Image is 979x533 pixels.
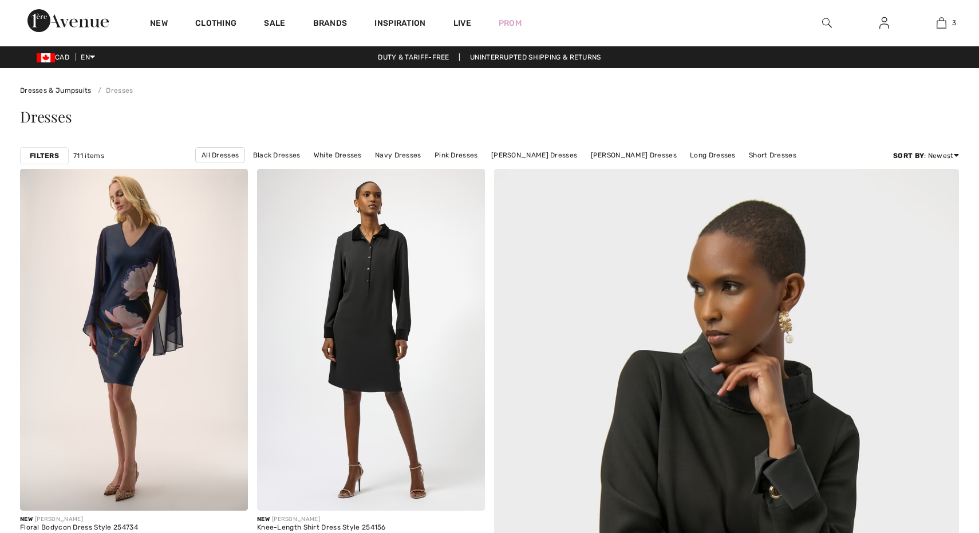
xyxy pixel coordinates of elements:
a: Long Dresses [684,148,741,163]
img: Floral Bodycon Dress Style 254734. Midnight Blue/Multi [20,169,248,511]
div: : Newest [893,151,959,161]
a: Dresses & Jumpsuits [20,86,92,94]
strong: Filters [30,151,59,161]
span: Inspiration [374,18,425,30]
a: Pink Dresses [429,148,484,163]
a: Live [453,17,471,29]
strong: Sort By [893,152,924,160]
span: New [257,516,270,523]
a: Navy Dresses [369,148,427,163]
span: EN [81,53,95,61]
img: 1ère Avenue [27,9,109,32]
a: New [150,18,168,30]
a: Sale [264,18,285,30]
img: Canadian Dollar [37,53,55,62]
div: [PERSON_NAME] [257,515,386,524]
img: My Info [879,16,889,30]
a: Dresses [93,86,133,94]
a: Sign In [870,16,898,30]
div: Knee-Length Shirt Dress Style 254156 [257,524,386,532]
img: Knee-Length Shirt Dress Style 254156. Black [257,169,485,511]
div: Floral Bodycon Dress Style 254734 [20,524,138,532]
a: All Dresses [195,147,245,163]
a: Short Dresses [743,148,802,163]
div: [PERSON_NAME] [20,515,138,524]
a: [PERSON_NAME] Dresses [485,148,583,163]
span: 711 items [73,151,104,161]
a: Clothing [195,18,236,30]
a: Black Dresses [247,148,306,163]
a: [PERSON_NAME] Dresses [585,148,682,163]
a: White Dresses [308,148,368,163]
img: search the website [822,16,832,30]
a: Brands [313,18,348,30]
span: Dresses [20,106,72,127]
span: CAD [37,53,74,61]
img: My Bag [937,16,946,30]
a: 3 [913,16,969,30]
a: Prom [499,17,522,29]
span: New [20,516,33,523]
span: 3 [952,18,956,28]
